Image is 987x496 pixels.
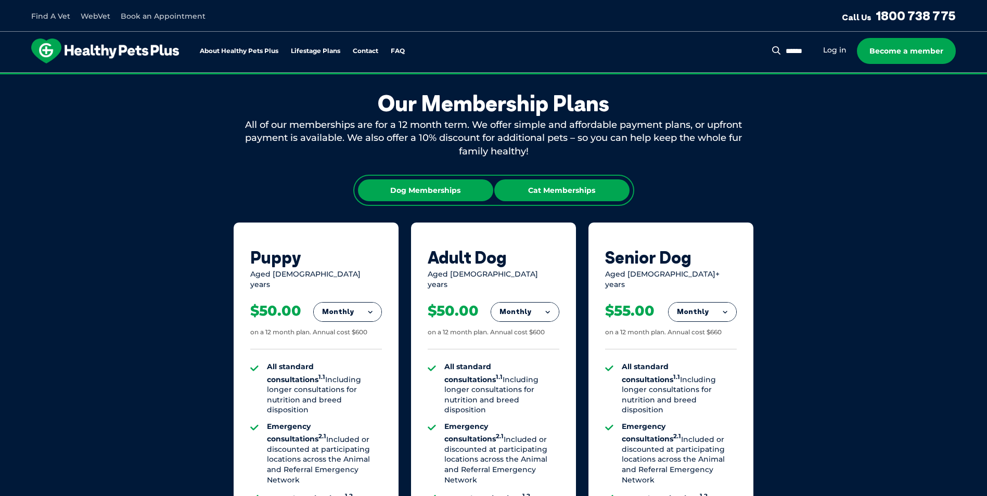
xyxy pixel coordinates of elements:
[669,303,736,321] button: Monthly
[250,302,301,320] div: $50.00
[823,45,847,55] a: Log in
[234,119,754,158] div: All of our memberships are for a 12 month term. We offer simple and affordable payment plans, or ...
[391,48,405,55] a: FAQ
[605,328,722,337] div: on a 12 month plan. Annual cost $660
[200,48,278,55] a: About Healthy Pets Plus
[842,8,956,23] a: Call Us1800 738 775
[31,38,179,63] img: hpp-logo
[444,422,559,485] li: Included or discounted at participating locations across the Animal and Referral Emergency Network
[622,422,737,485] li: Included or discounted at participating locations across the Animal and Referral Emergency Network
[250,247,382,267] div: Puppy
[428,269,559,290] div: Aged [DEMOGRAPHIC_DATA] years
[314,303,381,321] button: Monthly
[81,11,110,21] a: WebVet
[622,362,680,384] strong: All standard consultations
[121,11,206,21] a: Book an Appointment
[494,179,630,201] div: Cat Memberships
[491,303,559,321] button: Monthly
[496,433,504,440] sup: 2.1
[605,269,737,290] div: Aged [DEMOGRAPHIC_DATA]+ years
[353,48,378,55] a: Contact
[857,38,956,64] a: Become a member
[250,328,367,337] div: on a 12 month plan. Annual cost $600
[358,179,493,201] div: Dog Memberships
[318,433,326,440] sup: 2.1
[267,362,382,415] li: Including longer consultations for nutrition and breed disposition
[428,328,545,337] div: on a 12 month plan. Annual cost $600
[267,422,326,443] strong: Emergency consultations
[250,269,382,290] div: Aged [DEMOGRAPHIC_DATA] years
[318,373,325,381] sup: 1.1
[605,302,655,320] div: $55.00
[428,247,559,267] div: Adult Dog
[605,247,737,267] div: Senior Dog
[31,11,70,21] a: Find A Vet
[444,362,559,415] li: Including longer consultations for nutrition and breed disposition
[428,302,479,320] div: $50.00
[291,48,340,55] a: Lifestage Plans
[622,362,737,415] li: Including longer consultations for nutrition and breed disposition
[234,90,754,116] div: Our Membership Plans
[496,373,503,381] sup: 1.1
[770,45,783,56] button: Search
[622,422,681,443] strong: Emergency consultations
[673,433,681,440] sup: 2.1
[673,373,680,381] sup: 1.1
[267,362,325,384] strong: All standard consultations
[267,422,382,485] li: Included or discounted at participating locations across the Animal and Referral Emergency Network
[444,422,504,443] strong: Emergency consultations
[299,73,688,82] span: Proactive, preventative wellness program designed to keep your pet healthier and happier for longer
[842,12,871,22] span: Call Us
[444,362,503,384] strong: All standard consultations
